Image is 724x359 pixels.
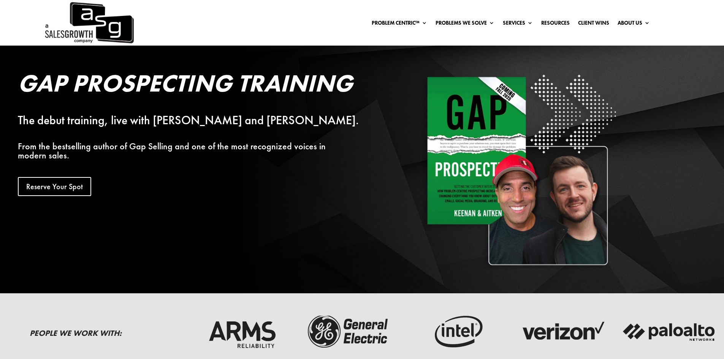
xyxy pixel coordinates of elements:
[541,20,570,28] a: Resources
[422,71,619,269] img: Square White - Shadow
[408,313,503,351] img: intel-logo-dark
[18,116,374,125] div: The debut training, live with [PERSON_NAME] and [PERSON_NAME].
[301,313,396,351] img: ge-logo-dark
[18,142,374,160] p: From the bestselling author of Gap Selling and one of the most recognized voices in modern sales.
[18,71,374,99] h2: Gap Prospecting Training
[622,313,717,351] img: palato-networks-logo-dark
[503,20,533,28] a: Services
[515,313,610,351] img: verizon-logo-dark
[578,20,609,28] a: Client Wins
[436,20,494,28] a: Problems We Solve
[372,20,427,28] a: Problem Centric™
[195,313,290,351] img: arms-reliability-logo-dark
[618,20,650,28] a: About Us
[18,177,91,196] a: Reserve Your Spot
